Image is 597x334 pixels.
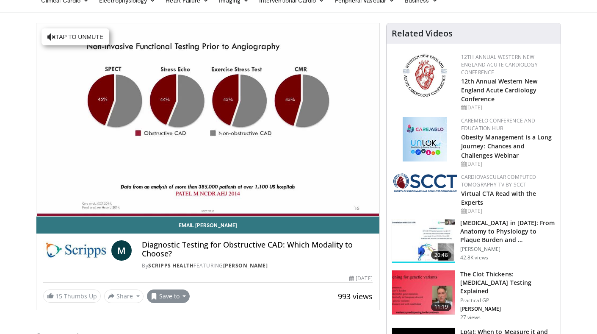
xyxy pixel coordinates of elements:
img: 51a70120-4f25-49cc-93a4-67582377e75f.png.150x105_q85_autocrop_double_scale_upscale_version-0.2.png [393,173,457,192]
span: 11:19 [431,303,451,311]
img: 7b0db7e1-b310-4414-a1d3-dac447dbe739.150x105_q85_crop-smart_upscale.jpg [392,270,455,315]
div: By FEATURING [142,262,372,270]
span: 993 views [338,291,373,301]
h3: [MEDICAL_DATA] in [DATE]: From Anatomy to Physiology to Plaque Burden and … [460,219,556,244]
img: Scripps Health [43,240,108,261]
video-js: Video Player [36,23,379,217]
h4: Related Videos [392,28,453,39]
a: 12th Annual Western New England Acute Cardiology Conference [461,53,538,76]
a: Obesity Management is a Long Journey: Chances and Challenges Webinar [461,133,552,159]
a: 12th Annual Western New England Acute Cardiology Conference [461,77,537,103]
h4: Diagnostic Testing for Obstructive CAD: Which Modality to Choose? [142,240,372,259]
div: [DATE] [461,160,554,168]
p: [PERSON_NAME] [460,306,556,312]
img: 0954f259-7907-4053-a817-32a96463ecc8.png.150x105_q85_autocrop_double_scale_upscale_version-0.2.png [401,53,448,98]
p: 27 views [460,314,481,321]
span: 20:48 [431,251,451,259]
span: 15 [55,292,62,300]
img: 823da73b-7a00-425d-bb7f-45c8b03b10c3.150x105_q85_crop-smart_upscale.jpg [392,219,455,263]
a: Scripps Health [148,262,193,269]
div: [DATE] [461,104,554,111]
img: 45df64a9-a6de-482c-8a90-ada250f7980c.png.150x105_q85_autocrop_double_scale_upscale_version-0.2.jpg [403,117,447,161]
a: 20:48 [MEDICAL_DATA] in [DATE]: From Anatomy to Physiology to Plaque Burden and … [PERSON_NAME] 4... [392,219,556,264]
a: Email [PERSON_NAME] [36,217,379,234]
h3: The Clot Thickens: [MEDICAL_DATA] Testing Explained [460,270,556,295]
div: [DATE] [461,207,554,215]
p: 42.8K views [460,254,488,261]
div: [DATE] [349,275,372,282]
a: 15 Thumbs Up [43,289,101,303]
a: Cardiovascular Computed Tomography TV by SCCT [461,173,536,188]
button: Tap to unmute [41,28,109,45]
a: Virtual CTA Read with the Experts [461,189,536,206]
button: Share [104,289,144,303]
a: 11:19 The Clot Thickens: [MEDICAL_DATA] Testing Explained Practical GP [PERSON_NAME] 27 views [392,270,556,321]
a: [PERSON_NAME] [223,262,268,269]
p: [PERSON_NAME] [460,246,556,253]
a: CaReMeLO Conference and Education Hub [461,117,536,132]
a: M [111,240,132,261]
button: Save to [147,289,190,303]
p: Practical GP [460,297,556,304]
